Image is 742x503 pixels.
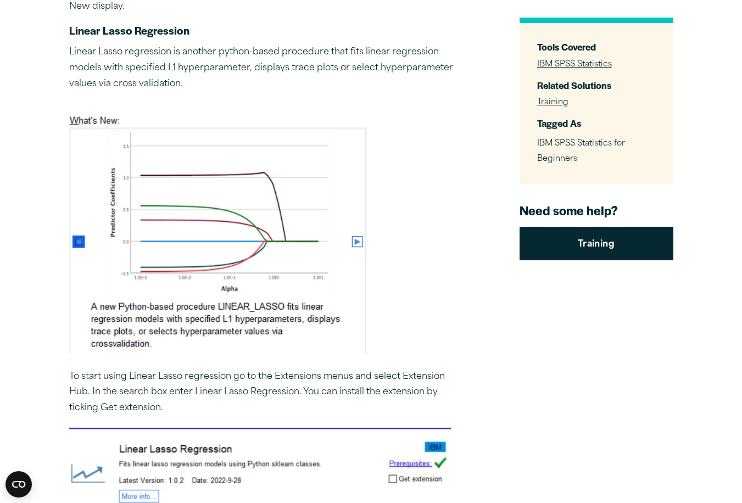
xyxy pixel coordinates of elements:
p: To start using Linear Lasso regression go to the Extensions menus and select Extension Hub. In th... [69,369,454,416]
h3: Tagged As [537,117,656,130]
strong: Linear Lasso Regression [69,23,189,38]
button: Open CMP widget [5,471,32,498]
h3: Related Solutions [537,79,656,91]
a: Training [537,98,568,107]
h3: Tools Covered [537,41,656,53]
span: IBM SPSS Statistics for Beginners [537,139,625,163]
p: Linear Lasso regression is another python-based procedure that fits linear regression models with... [69,44,454,92]
h4: Need some help? [520,202,673,219]
a: IBM SPSS Statistics [537,60,612,68]
a: Training [520,226,673,260]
